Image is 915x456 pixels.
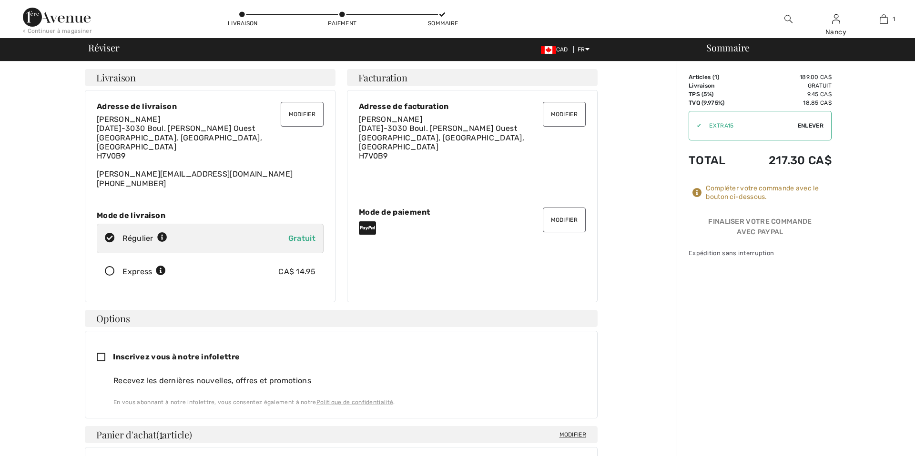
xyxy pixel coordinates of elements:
[689,248,832,258] div: Expédition sans interruption
[359,102,586,111] div: Adresse de facturation
[23,8,91,27] img: 1ère Avenue
[832,13,840,25] img: Mes infos
[543,102,586,127] button: Modifier
[97,102,324,111] div: Adresse de livraison
[358,73,407,82] span: Facturation
[689,90,742,99] td: TPS (5%)
[97,115,160,124] span: [PERSON_NAME]
[97,211,324,220] div: Mode de livraison
[813,27,859,37] div: Nancy
[113,375,586,387] div: Recevez les dernières nouvelles, offres et promotions
[288,234,315,243] span: Gratuit
[742,99,832,107] td: 18.85 CA$
[742,144,832,177] td: 217.30 CA$
[689,144,742,177] td: Total
[159,427,163,440] span: 1
[156,428,192,441] span: ( article)
[88,43,119,52] span: Réviser
[278,266,315,278] div: CA$ 14.95
[122,233,167,244] div: Régulier
[428,19,457,28] div: Sommaire
[706,184,832,201] div: Compléter votre commande avec le bouton ci-dessous.
[113,352,240,361] span: Inscrivez vous à notre infolettre
[559,430,586,439] span: Modifier
[689,217,832,241] div: Finaliser votre commande avec PayPal
[359,124,524,160] span: [DATE]-3030 Boul. [PERSON_NAME] Ouest [GEOGRAPHIC_DATA], [GEOGRAPHIC_DATA], [GEOGRAPHIC_DATA] H7V0B9
[689,73,742,81] td: Articles ( )
[695,43,909,52] div: Sommaire
[359,115,422,124] span: [PERSON_NAME]
[316,399,393,406] a: Politique de confidentialité
[96,73,136,82] span: Livraison
[85,426,598,443] h4: Panier d'achat
[798,121,823,130] span: Enlever
[784,13,793,25] img: recherche
[97,124,262,160] span: [DATE]-3030 Boul. [PERSON_NAME] Ouest [GEOGRAPHIC_DATA], [GEOGRAPHIC_DATA], [GEOGRAPHIC_DATA] H7V0B9
[832,14,840,23] a: Se connecter
[543,208,586,232] button: Modifier
[541,46,572,53] span: CAD
[742,73,832,81] td: 189.00 CA$
[578,46,590,53] span: FR
[281,102,324,127] button: Modifier
[328,19,356,28] div: Paiement
[689,121,701,130] div: ✔
[689,99,742,107] td: TVQ (9.975%)
[714,74,717,80] span: 1
[97,115,324,188] div: [PERSON_NAME][EMAIL_ADDRESS][DOMAIN_NAME] [PHONE_NUMBER]
[860,13,907,25] a: 1
[541,46,556,54] img: Canadian Dollar
[23,27,92,35] div: < Continuer à magasiner
[701,111,798,140] input: Code promo
[689,81,742,90] td: Livraison
[742,90,832,99] td: 9.45 CA$
[742,81,832,90] td: Gratuit
[113,398,586,406] div: En vous abonnant à notre infolettre, vous consentez également à notre .
[893,15,895,23] span: 1
[85,310,598,327] h4: Options
[122,266,166,278] div: Express
[228,19,256,28] div: Livraison
[359,208,586,217] div: Mode de paiement
[880,13,888,25] img: Mon panier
